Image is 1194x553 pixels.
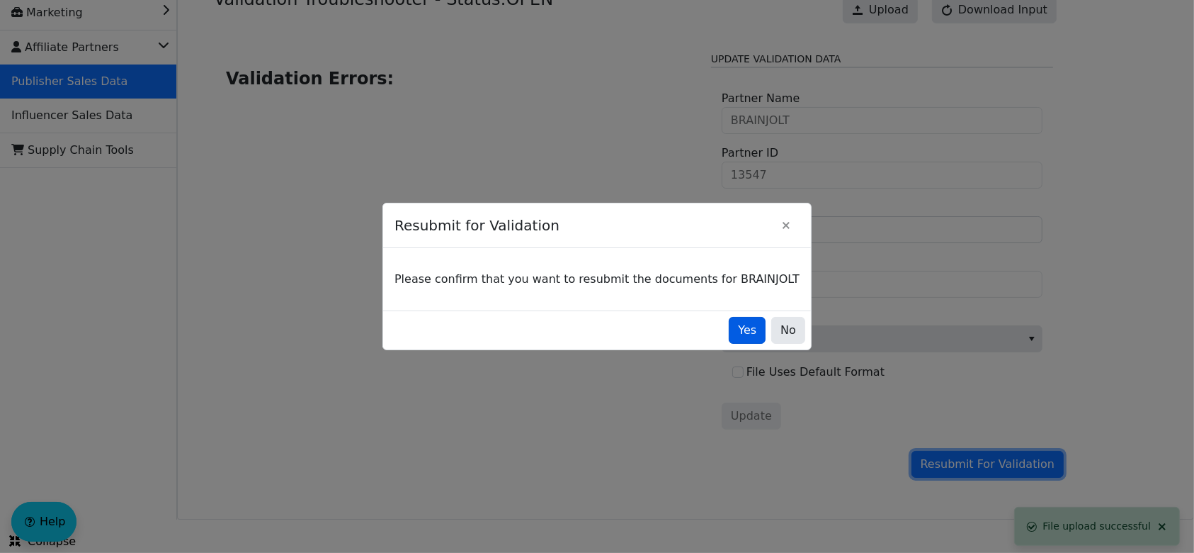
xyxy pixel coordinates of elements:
span: Resubmit for Validation [394,208,773,243]
p: Please confirm that you want to resubmit the documents for BRAINJOLT [394,271,800,288]
button: Yes [729,317,766,344]
span: No [780,322,796,339]
span: Yes [738,322,756,339]
button: No [771,317,805,344]
button: Close [773,212,800,239]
